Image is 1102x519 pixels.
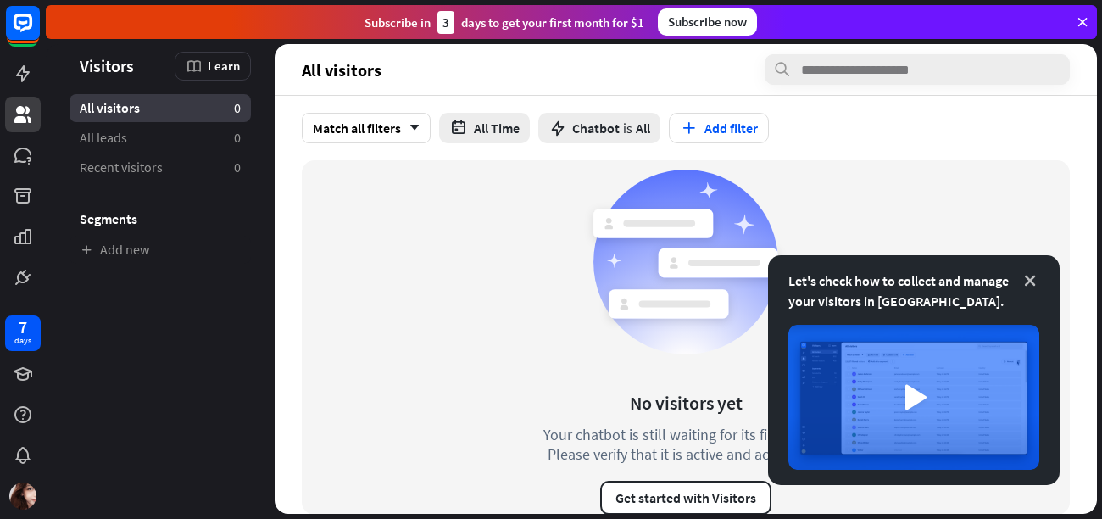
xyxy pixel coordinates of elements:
div: Subscribe in days to get your first month for $1 [365,11,644,34]
span: Recent visitors [80,159,163,176]
div: 3 [437,11,454,34]
span: Learn [208,58,240,74]
h3: Segments [70,210,251,227]
span: Chatbot [572,120,620,137]
span: is [623,120,632,137]
img: image [788,325,1039,470]
div: Let's check how to collect and manage your visitors in [GEOGRAPHIC_DATA]. [788,271,1039,311]
div: Your chatbot is still waiting for its first visitor. Please verify that it is active and accessible. [512,425,860,464]
aside: 0 [234,159,241,176]
a: All leads 0 [70,124,251,152]
i: arrow_down [401,123,420,133]
button: All Time [439,113,530,143]
span: Visitors [80,56,134,75]
div: No visitors yet [630,391,743,415]
span: All [636,120,650,137]
span: All visitors [302,60,381,80]
a: Recent visitors 0 [70,153,251,181]
button: Add filter [669,113,769,143]
div: Match all filters [302,113,431,143]
span: All visitors [80,99,140,117]
aside: 0 [234,99,241,117]
span: All leads [80,129,127,147]
aside: 0 [234,129,241,147]
a: 7 days [5,315,41,351]
a: Add new [70,236,251,264]
div: 7 [19,320,27,335]
button: Get started with Visitors [600,481,771,515]
button: Open LiveChat chat widget [14,7,64,58]
div: Subscribe now [658,8,757,36]
div: days [14,335,31,347]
